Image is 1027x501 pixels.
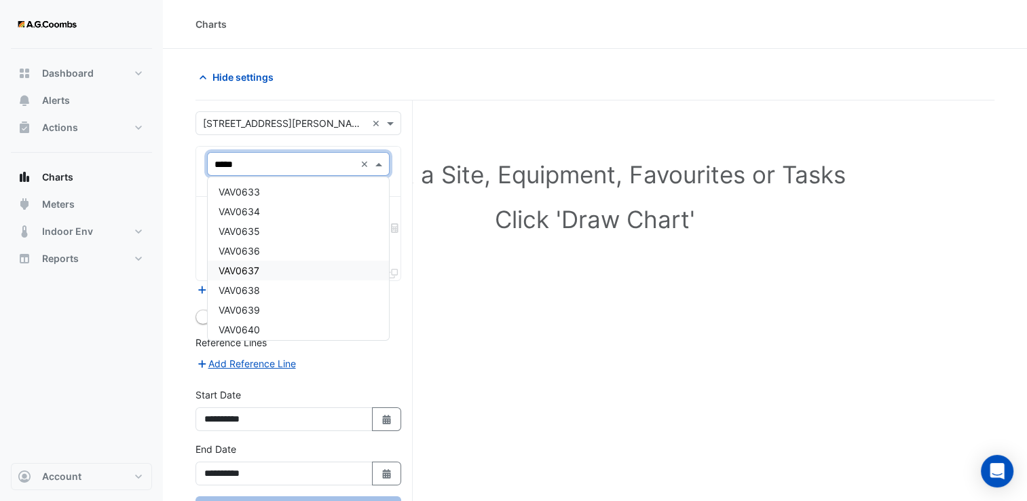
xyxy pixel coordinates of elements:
[212,70,274,84] span: Hide settings
[11,245,152,272] button: Reports
[18,252,31,265] app-icon: Reports
[219,245,260,257] span: VAV0636
[18,198,31,211] app-icon: Meters
[195,65,282,89] button: Hide settings
[11,218,152,245] button: Indoor Env
[981,455,1013,487] div: Open Intercom Messenger
[195,442,236,456] label: End Date
[372,116,384,130] span: Clear
[42,121,78,134] span: Actions
[11,87,152,114] button: Alerts
[225,205,965,234] h1: Click 'Draw Chart'
[18,225,31,238] app-icon: Indoor Env
[360,157,372,171] span: Clear
[11,114,152,141] button: Actions
[219,304,260,316] span: VAV0639
[219,225,260,237] span: VAV0635
[11,60,152,87] button: Dashboard
[219,265,259,276] span: VAV0637
[207,177,390,341] ng-dropdown-panel: Options list
[18,94,31,107] app-icon: Alerts
[195,282,278,297] button: Add Equipment
[219,206,260,217] span: VAV0634
[219,284,260,296] span: VAV0638
[381,413,393,425] fa-icon: Select Date
[42,470,81,483] span: Account
[42,94,70,107] span: Alerts
[42,225,93,238] span: Indoor Env
[195,335,267,350] label: Reference Lines
[42,170,73,184] span: Charts
[18,121,31,134] app-icon: Actions
[11,191,152,218] button: Meters
[389,222,401,234] span: Choose Function
[11,164,152,191] button: Charts
[388,267,398,279] span: Clone Favourites and Tasks from this Equipment to other Equipment
[42,67,94,80] span: Dashboard
[16,11,77,38] img: Company Logo
[195,356,297,371] button: Add Reference Line
[381,468,393,479] fa-icon: Select Date
[42,198,75,211] span: Meters
[11,463,152,490] button: Account
[225,160,965,189] h1: Select a Site, Equipment, Favourites or Tasks
[219,324,260,335] span: VAV0640
[219,186,260,198] span: VAV0633
[195,17,227,31] div: Charts
[18,170,31,184] app-icon: Charts
[42,252,79,265] span: Reports
[18,67,31,80] app-icon: Dashboard
[195,388,241,402] label: Start Date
